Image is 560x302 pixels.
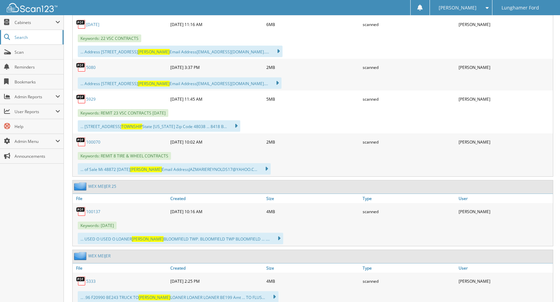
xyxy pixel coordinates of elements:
[457,205,553,218] div: [PERSON_NAME]
[169,18,265,31] div: [DATE] 11:16 AM
[78,77,282,89] div: ... Address [STREET_ADDRESS] Email Address [EMAIL_ADDRESS][DOMAIN_NAME] ....
[361,274,457,288] div: scanned
[169,205,265,218] div: [DATE] 10:16 AM
[169,92,265,106] div: [DATE] 11:45 AM
[78,233,283,244] div: ... USED O USED O LOANER BLOOMFIELD TWP. BLOOMFIELD TWP BLOOMFIELD ... ....
[169,274,265,288] div: [DATE] 2:25 PM
[265,263,361,273] a: Size
[15,94,55,100] span: Admin Reports
[265,274,361,288] div: 4MB
[457,274,553,288] div: [PERSON_NAME]
[457,135,553,149] div: [PERSON_NAME]
[132,236,164,242] span: [PERSON_NAME]
[15,139,55,144] span: Admin Menu
[15,49,60,55] span: Scan
[15,20,55,25] span: Cabinets
[15,124,60,129] span: Help
[169,194,265,203] a: Created
[15,64,60,70] span: Reminders
[76,94,86,104] img: PDF.png
[15,153,60,159] span: Announcements
[265,205,361,218] div: 4MB
[502,6,539,10] span: Lunghamer Ford
[86,96,96,102] a: 5929
[121,124,142,129] span: TOWNSHIP
[265,92,361,106] div: 5MB
[169,263,265,273] a: Created
[265,18,361,31] div: 6MB
[78,222,117,229] span: Keywords: [DATE]
[76,137,86,147] img: PDF.png
[15,34,59,40] span: Search
[361,263,457,273] a: Type
[74,182,88,191] img: folder2.png
[139,295,170,300] span: [PERSON_NAME]
[169,135,265,149] div: [DATE] 10:02 AM
[76,206,86,217] img: PDF.png
[265,135,361,149] div: 2MB
[78,46,283,57] div: ... Address [STREET_ADDRESS] Email Address [EMAIL_ADDRESS][DOMAIN_NAME] .....
[78,152,171,160] span: Keywords: REMIT 8 TIRE & WHEEL CONTRACTS
[457,60,553,74] div: [PERSON_NAME]
[361,60,457,74] div: scanned
[361,205,457,218] div: scanned
[361,135,457,149] div: scanned
[76,276,86,286] img: PDF.png
[7,3,57,12] img: scan123-logo-white.svg
[76,62,86,72] img: PDF.png
[86,65,96,70] a: 5080
[138,49,170,55] span: [PERSON_NAME]
[86,139,100,145] a: 100070
[88,183,116,189] a: WEX MEIJER 25
[130,167,162,172] span: [PERSON_NAME]
[86,22,99,27] a: [DATE]
[88,253,111,259] a: WEX MEIJER
[457,18,553,31] div: [PERSON_NAME]
[78,163,271,175] div: ... of Sale Mi 48872 [DATE] Email Address JAZMARIEREYNOLDS17@YAHOO.C ...
[73,263,169,273] a: File
[86,278,96,284] a: 5333
[457,194,553,203] a: User
[78,34,141,42] span: Keywords: 22 VSC CONTRACTS
[265,194,361,203] a: Size
[169,60,265,74] div: [DATE] 3:37 PM
[361,92,457,106] div: scanned
[78,120,240,132] div: ... [STREET_ADDRESS] State [US_STATE] Zip Code 48038 ... 8418 B...
[76,19,86,29] img: PDF.png
[439,6,477,10] span: [PERSON_NAME]
[457,92,553,106] div: [PERSON_NAME]
[361,18,457,31] div: scanned
[74,252,88,260] img: folder2.png
[138,81,170,86] span: [PERSON_NAME]
[73,194,169,203] a: File
[361,194,457,203] a: Type
[78,109,168,117] span: Keywords: REMIT 23 VSC CONTRACTS [DATE]
[15,109,55,115] span: User Reports
[86,209,100,215] a: 100137
[15,79,60,85] span: Bookmarks
[265,60,361,74] div: 2MB
[457,263,553,273] a: User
